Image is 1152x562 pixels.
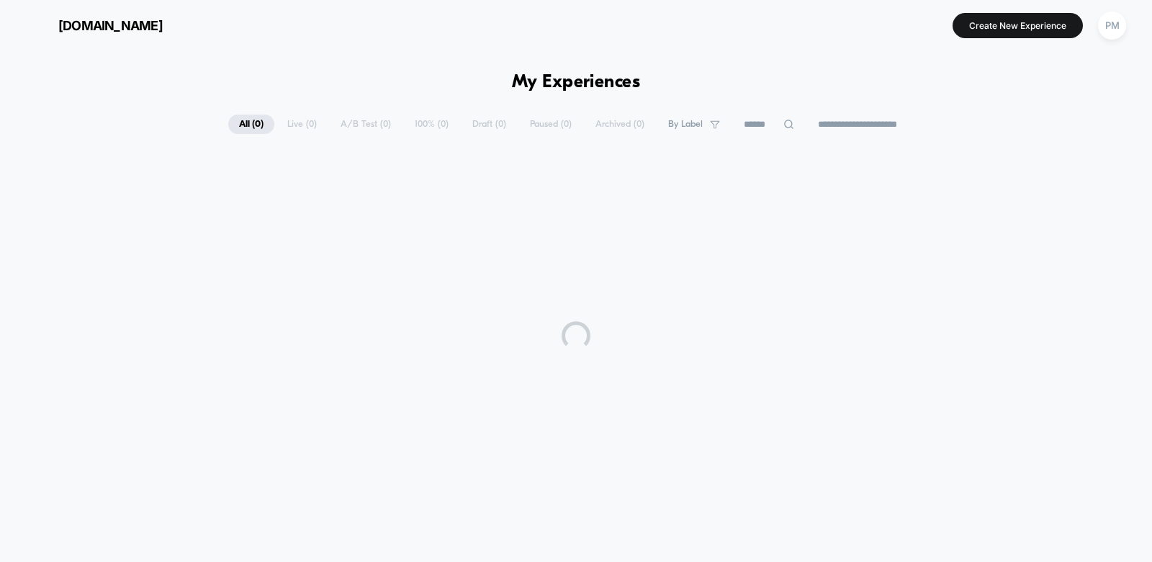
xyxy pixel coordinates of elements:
h1: My Experiences [512,72,641,93]
span: All ( 0 ) [228,115,274,134]
button: PM [1094,11,1130,40]
span: [DOMAIN_NAME] [58,18,163,33]
button: Create New Experience [953,13,1083,38]
button: [DOMAIN_NAME] [22,14,167,37]
div: PM [1098,12,1126,40]
span: By Label [668,119,703,130]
